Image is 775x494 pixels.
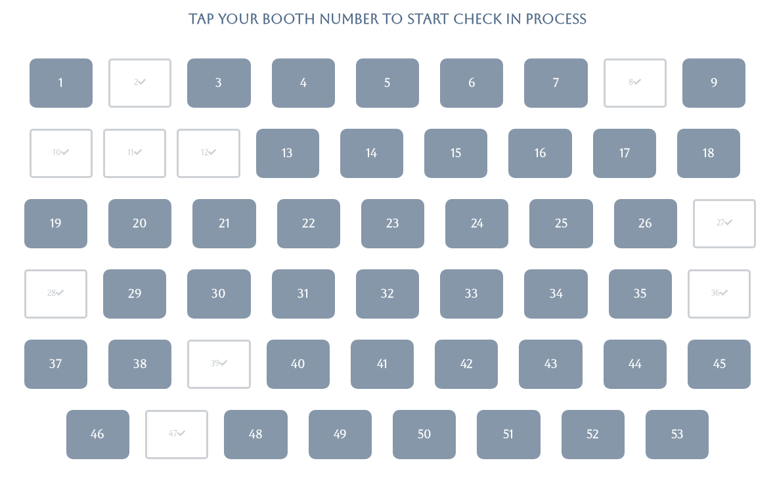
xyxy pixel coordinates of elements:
[435,340,498,389] a: 42
[133,355,147,372] div: 38
[334,426,347,443] div: 49
[562,410,625,459] a: 52
[550,285,563,302] div: 34
[703,145,715,162] div: 18
[108,340,171,389] a: 38
[169,428,185,440] div: 47
[468,74,476,91] div: 6
[219,215,230,232] div: 21
[366,145,377,162] div: 14
[451,145,461,162] div: 15
[638,215,652,232] div: 26
[587,426,599,443] div: 52
[646,410,709,459] a: 53
[445,199,508,248] a: 24
[361,199,424,248] a: 23
[460,355,473,372] div: 42
[103,269,166,319] a: 29
[300,74,307,91] div: 4
[503,426,514,443] div: 51
[187,58,250,108] a: 3
[440,269,503,319] a: 33
[134,77,146,89] div: 2
[256,129,319,178] a: 13
[356,269,419,319] a: 32
[108,199,171,248] a: 20
[211,358,227,370] div: 39
[24,340,87,389] a: 37
[593,129,656,178] a: 17
[309,410,372,459] a: 49
[619,145,630,162] div: 17
[713,355,726,372] div: 45
[529,199,592,248] a: 25
[282,145,293,162] div: 13
[682,58,745,108] a: 9
[524,269,587,319] a: 34
[267,340,330,389] a: 40
[187,269,250,319] a: 30
[24,199,87,248] a: 19
[188,11,587,26] h4: Tap your booth number to start check in process
[384,74,390,91] div: 5
[711,74,718,91] div: 9
[215,74,222,91] div: 3
[224,410,287,459] a: 48
[604,340,667,389] a: 44
[302,215,315,232] div: 22
[91,426,104,443] div: 46
[211,285,226,302] div: 30
[50,215,62,232] div: 19
[393,410,456,459] a: 50
[688,340,751,389] a: 45
[277,199,340,248] a: 22
[535,145,546,162] div: 16
[49,355,62,372] div: 37
[424,129,487,178] a: 15
[465,285,478,302] div: 33
[629,355,642,372] div: 44
[471,215,483,232] div: 24
[298,285,309,302] div: 31
[544,355,558,372] div: 43
[381,285,394,302] div: 32
[477,410,540,459] a: 51
[418,426,432,443] div: 50
[66,410,129,459] a: 46
[671,426,684,443] div: 53
[614,199,677,248] a: 26
[386,215,399,232] div: 23
[272,269,335,319] a: 31
[201,147,216,159] div: 12
[351,340,414,389] a: 41
[377,355,387,372] div: 41
[128,285,142,302] div: 29
[634,285,646,302] div: 35
[58,74,63,91] div: 1
[677,129,740,178] a: 18
[711,288,728,300] div: 36
[629,77,641,89] div: 8
[272,58,335,108] a: 4
[192,199,255,248] a: 21
[717,217,732,229] div: 27
[356,58,419,108] a: 5
[53,147,69,159] div: 10
[133,215,147,232] div: 20
[553,74,559,91] div: 7
[524,58,587,108] a: 7
[47,288,64,300] div: 28
[519,340,582,389] a: 43
[609,269,672,319] a: 35
[555,215,567,232] div: 25
[291,355,305,372] div: 40
[30,58,93,108] a: 1
[340,129,403,178] a: 14
[249,426,263,443] div: 48
[127,147,142,159] div: 11
[508,129,571,178] a: 16
[440,58,503,108] a: 6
